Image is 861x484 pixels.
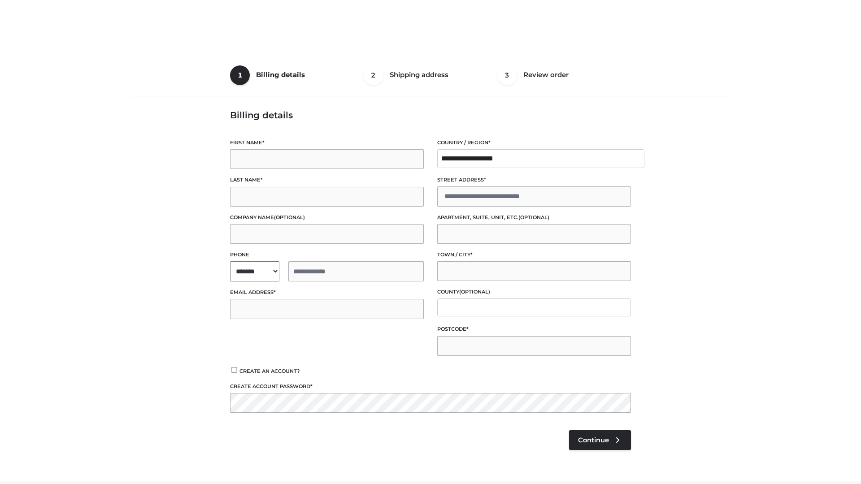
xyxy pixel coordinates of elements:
label: Last name [230,176,424,184]
label: Postcode [437,325,631,333]
label: First name [230,138,424,147]
label: Company name [230,213,424,222]
label: Create account password [230,382,631,391]
span: (optional) [518,214,549,220]
span: 2 [364,65,383,85]
span: (optional) [274,214,305,220]
span: Review order [523,70,569,79]
label: Phone [230,251,424,259]
label: Country / Region [437,138,631,147]
a: Continue [569,430,631,450]
span: (optional) [459,289,490,295]
input: Create an account? [230,367,238,373]
span: 1 [230,65,250,85]
span: Billing details [256,70,305,79]
label: Apartment, suite, unit, etc. [437,213,631,222]
span: Shipping address [390,70,448,79]
span: Continue [578,436,609,444]
label: Email address [230,288,424,297]
span: 3 [497,65,517,85]
label: County [437,288,631,296]
label: Town / City [437,251,631,259]
label: Street address [437,176,631,184]
h3: Billing details [230,110,631,121]
span: Create an account? [239,368,300,374]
